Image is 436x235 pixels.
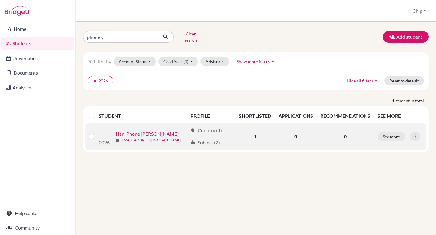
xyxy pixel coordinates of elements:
a: [EMAIL_ADDRESS][DOMAIN_NAME] [121,137,181,143]
th: PROFILE [187,109,235,123]
span: local_library [190,140,195,145]
img: Han, Phone Yi Han [99,127,111,139]
button: Show more filtersarrow_drop_up [232,57,281,66]
td: 1 [235,123,275,150]
span: Show more filters [237,59,270,64]
a: Universities [1,52,74,64]
th: SHORTLISTED [235,109,275,123]
i: filter_list [88,59,93,64]
i: clear [93,79,97,83]
button: Add student [383,31,429,43]
a: Students [1,37,74,50]
button: Grad Year(1) [158,57,198,66]
a: Community [1,222,74,234]
th: APPLICATIONS [275,109,317,123]
button: Chip [410,5,429,17]
strong: 1 [392,98,395,104]
th: SEE MORE [374,109,426,123]
span: location_on [190,128,195,133]
button: Account Status [114,57,156,66]
img: Bridge-U [5,6,29,16]
button: Hide all filtersarrow_drop_up [342,76,384,85]
a: Home [1,23,74,35]
button: See more [378,132,405,141]
p: 2026 [99,139,111,146]
th: RECOMMENDATIONS [317,109,374,123]
th: STUDENT [99,109,187,123]
span: Filter by [94,59,111,64]
div: Subject (2) [190,139,220,146]
button: clear2026 [88,76,113,85]
button: Reset to default [384,76,424,85]
button: Advisor [200,57,229,66]
span: student in total [395,98,429,104]
i: arrow_drop_up [270,58,276,64]
span: (1) [183,59,188,64]
i: arrow_drop_up [373,78,379,84]
a: Help center [1,207,74,219]
span: Hide all filters [347,78,373,83]
button: Clear search [174,29,207,45]
p: 0 [320,133,370,140]
td: 0 [275,123,317,150]
a: Documents [1,67,74,79]
input: Find student by name... [83,31,158,43]
a: Analytics [1,82,74,94]
span: mail [116,139,119,142]
a: Han, Phone [PERSON_NAME] [116,130,179,137]
div: Country (1) [190,127,222,134]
